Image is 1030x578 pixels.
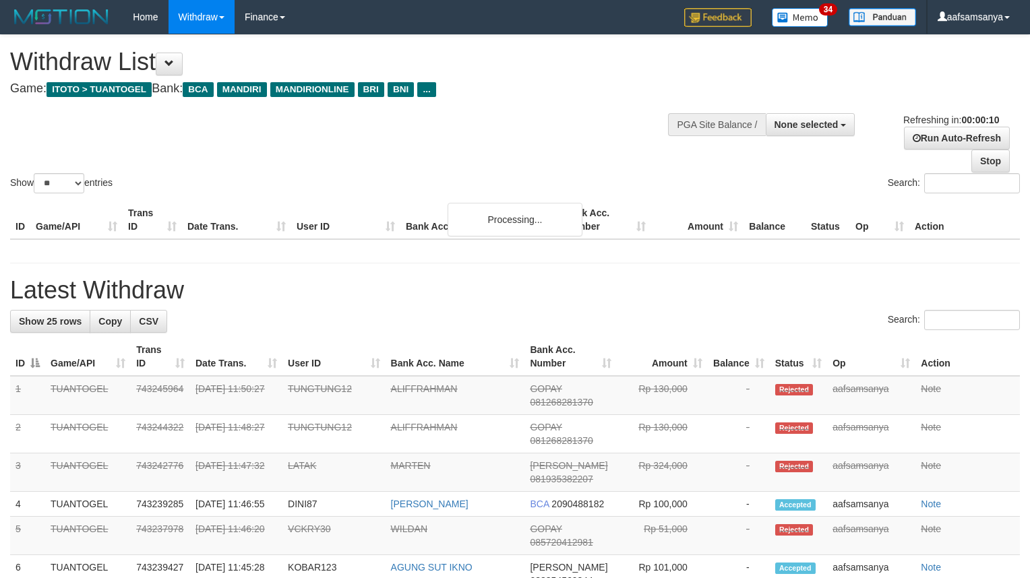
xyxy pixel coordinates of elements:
span: Copy 085720412981 to clipboard [530,537,593,548]
td: Rp 100,000 [617,492,708,517]
th: Bank Acc. Number: activate to sort column ascending [524,338,617,376]
select: Showentries [34,173,84,193]
span: [PERSON_NAME] [530,460,607,471]
td: aafsamsanya [827,376,915,415]
div: Processing... [448,203,582,236]
th: Op: activate to sort column ascending [827,338,915,376]
td: 5 [10,517,45,555]
td: TUNGTUNG12 [282,415,386,453]
a: Note [921,499,941,509]
span: Accepted [775,499,816,511]
span: Rejected [775,524,813,536]
span: Copy 081268281370 to clipboard [530,435,593,446]
label: Show entries [10,173,113,193]
h1: Withdraw List [10,49,673,75]
a: Note [921,383,941,394]
th: Date Trans. [182,201,291,239]
span: Copy 2090488182 to clipboard [551,499,604,509]
a: ALIFFRAHMAN [391,383,458,394]
th: User ID [291,201,400,239]
a: Show 25 rows [10,310,90,333]
span: Rejected [775,461,813,472]
td: Rp 130,000 [617,376,708,415]
td: - [708,415,770,453]
td: 743237978 [131,517,190,555]
td: [DATE] 11:47:32 [190,453,282,492]
span: 34 [819,3,837,15]
span: Copy [98,316,122,327]
td: aafsamsanya [827,517,915,555]
a: MARTEN [391,460,431,471]
td: TUANTOGEL [45,415,131,453]
span: Rejected [775,384,813,395]
a: Note [921,523,941,534]
th: Status: activate to sort column ascending [770,338,827,376]
span: None selected [775,119,839,130]
button: None selected [766,113,855,136]
input: Search: [924,310,1020,330]
th: Action [915,338,1020,376]
th: Balance [744,201,806,239]
a: CSV [130,310,167,333]
img: panduan.png [849,8,916,26]
span: BNI [388,82,414,97]
img: Feedback.jpg [684,8,752,27]
th: Game/API [30,201,123,239]
td: TUANTOGEL [45,376,131,415]
td: 2 [10,415,45,453]
span: Accepted [775,563,816,574]
th: ID: activate to sort column descending [10,338,45,376]
td: - [708,376,770,415]
img: Button%20Memo.svg [772,8,828,27]
td: aafsamsanya [827,453,915,492]
span: [PERSON_NAME] [530,562,607,573]
th: Game/API: activate to sort column ascending [45,338,131,376]
span: GOPAY [530,422,562,432]
td: aafsamsanya [827,415,915,453]
span: Rejected [775,422,813,434]
th: Trans ID [123,201,182,239]
td: LATAK [282,453,386,492]
td: [DATE] 11:48:27 [190,415,282,453]
td: - [708,453,770,492]
td: DINI87 [282,492,386,517]
td: 743245964 [131,376,190,415]
td: [DATE] 11:46:20 [190,517,282,555]
td: 743244322 [131,415,190,453]
a: WILDAN [391,523,427,534]
td: 3 [10,453,45,492]
td: - [708,517,770,555]
th: Bank Acc. Name [400,201,559,239]
a: Copy [90,310,131,333]
input: Search: [924,173,1020,193]
span: BCA [530,499,549,509]
td: 743239285 [131,492,190,517]
td: Rp 324,000 [617,453,708,492]
th: ID [10,201,30,239]
th: Action [909,201,1020,239]
span: Copy 081935382207 to clipboard [530,474,593,484]
span: Refreshing in: [903,115,999,125]
th: Amount: activate to sort column ascending [617,338,708,376]
td: 4 [10,492,45,517]
span: Show 25 rows [19,316,82,327]
th: Bank Acc. Name: activate to sort column ascending [386,338,525,376]
div: PGA Site Balance / [668,113,765,136]
label: Search: [888,310,1020,330]
a: Note [921,422,941,432]
strong: 00:00:10 [961,115,999,125]
td: - [708,492,770,517]
span: GOPAY [530,523,562,534]
a: Note [921,562,941,573]
a: [PERSON_NAME] [391,499,468,509]
th: Trans ID: activate to sort column ascending [131,338,190,376]
th: Balance: activate to sort column ascending [708,338,770,376]
a: Note [921,460,941,471]
td: aafsamsanya [827,492,915,517]
th: Date Trans.: activate to sort column ascending [190,338,282,376]
td: Rp 51,000 [617,517,708,555]
span: ITOTO > TUANTOGEL [47,82,152,97]
span: CSV [139,316,158,327]
a: Stop [971,150,1010,172]
h1: Latest Withdraw [10,277,1020,304]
